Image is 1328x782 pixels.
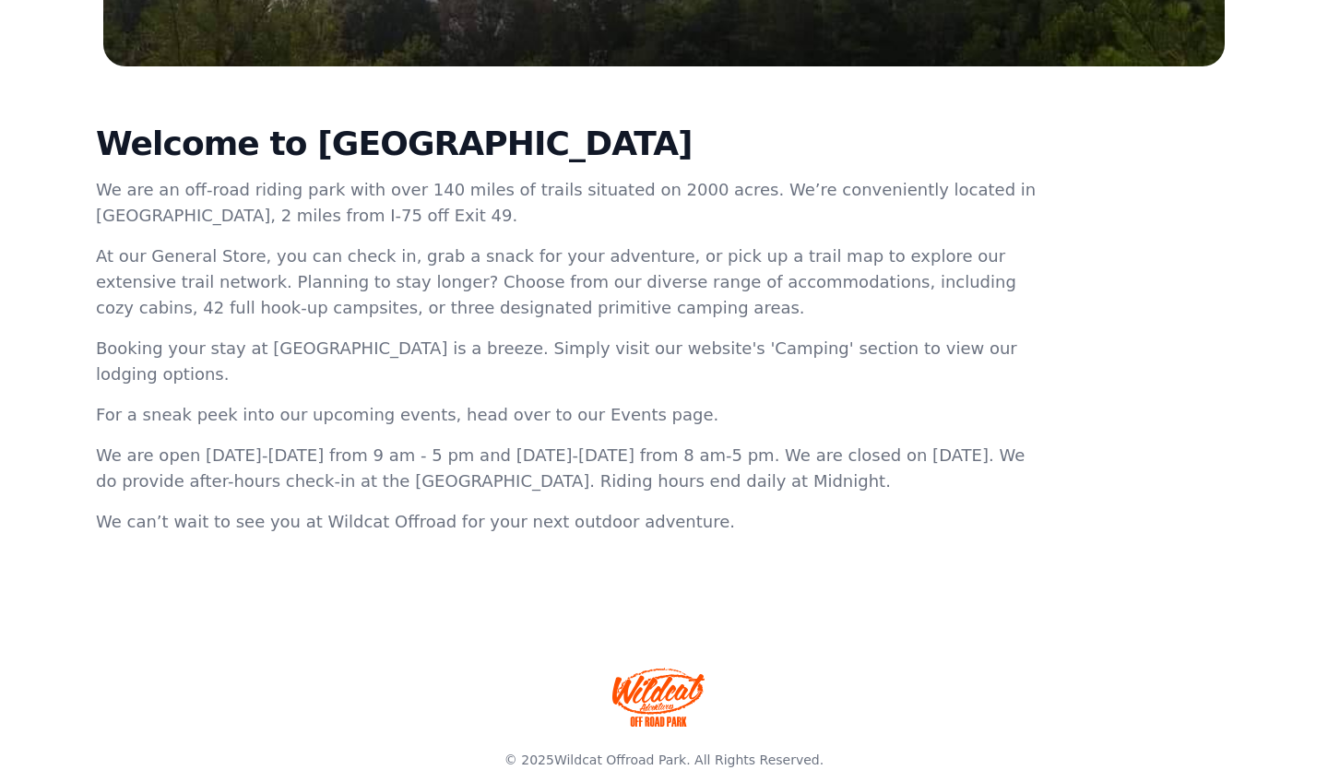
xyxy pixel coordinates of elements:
[96,443,1040,494] p: We are open [DATE]-[DATE] from 9 am - 5 pm and [DATE]-[DATE] from 8 am-5 pm. We are closed on [DA...
[96,336,1040,387] p: Booking your stay at [GEOGRAPHIC_DATA] is a breeze. Simply visit our website's 'Camping' section ...
[96,243,1040,321] p: At our General Store, you can check in, grab a snack for your adventure, or pick up a trail map t...
[96,402,1040,428] p: For a sneak peek into our upcoming events, head over to our Events page.
[96,125,1040,162] h2: Welcome to [GEOGRAPHIC_DATA]
[96,177,1040,229] p: We are an off-road riding park with over 140 miles of trails situated on 2000 acres. We’re conven...
[612,668,705,727] img: Wildcat Offroad park
[96,509,1040,535] p: We can’t wait to see you at Wildcat Offroad for your next outdoor adventure.
[504,752,824,767] span: © 2025 . All Rights Reserved.
[554,752,686,767] a: Wildcat Offroad Park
